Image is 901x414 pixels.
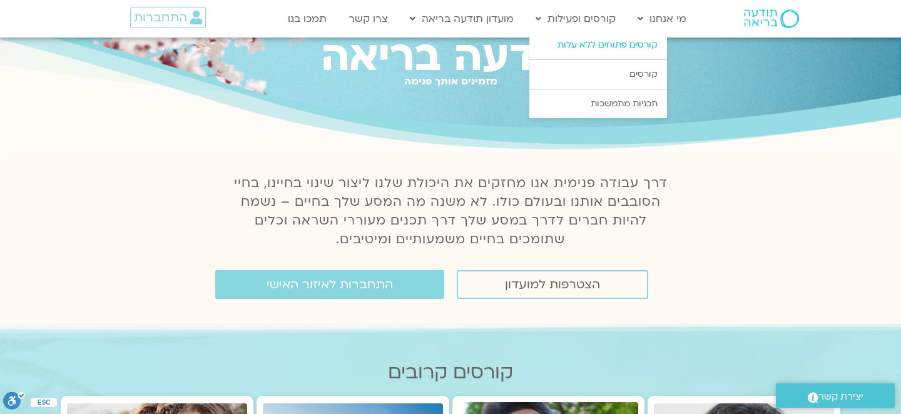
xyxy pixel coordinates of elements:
[529,31,667,59] a: קורסים פתוחים ללא עלות
[227,174,674,249] p: דרך עבודה פנימית אנו מחזקים את היכולת שלנו ליצור שינוי בחיינו, בחיי הסובבים אותנו ובעולם כולו. לא...
[61,361,840,383] h2: קורסים קרובים
[134,11,187,24] span: התחברות
[529,60,667,89] a: קורסים
[215,270,444,299] a: התחברות לאיזור האישי
[342,7,394,31] a: צרו קשר
[529,89,667,118] a: תכניות מתמשכות
[818,388,863,405] span: יצירת קשר
[631,7,693,31] a: מי אנחנו
[404,7,520,31] a: מועדון תודעה בריאה
[529,7,622,31] a: קורסים ופעילות
[267,278,393,291] span: התחברות לאיזור האישי
[744,9,799,28] img: תודעה בריאה
[776,383,895,408] a: יצירת קשר
[505,278,600,291] span: הצטרפות למועדון
[282,7,333,31] a: תמכו בנו
[130,7,206,28] a: התחברות
[457,270,648,299] a: הצטרפות למועדון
